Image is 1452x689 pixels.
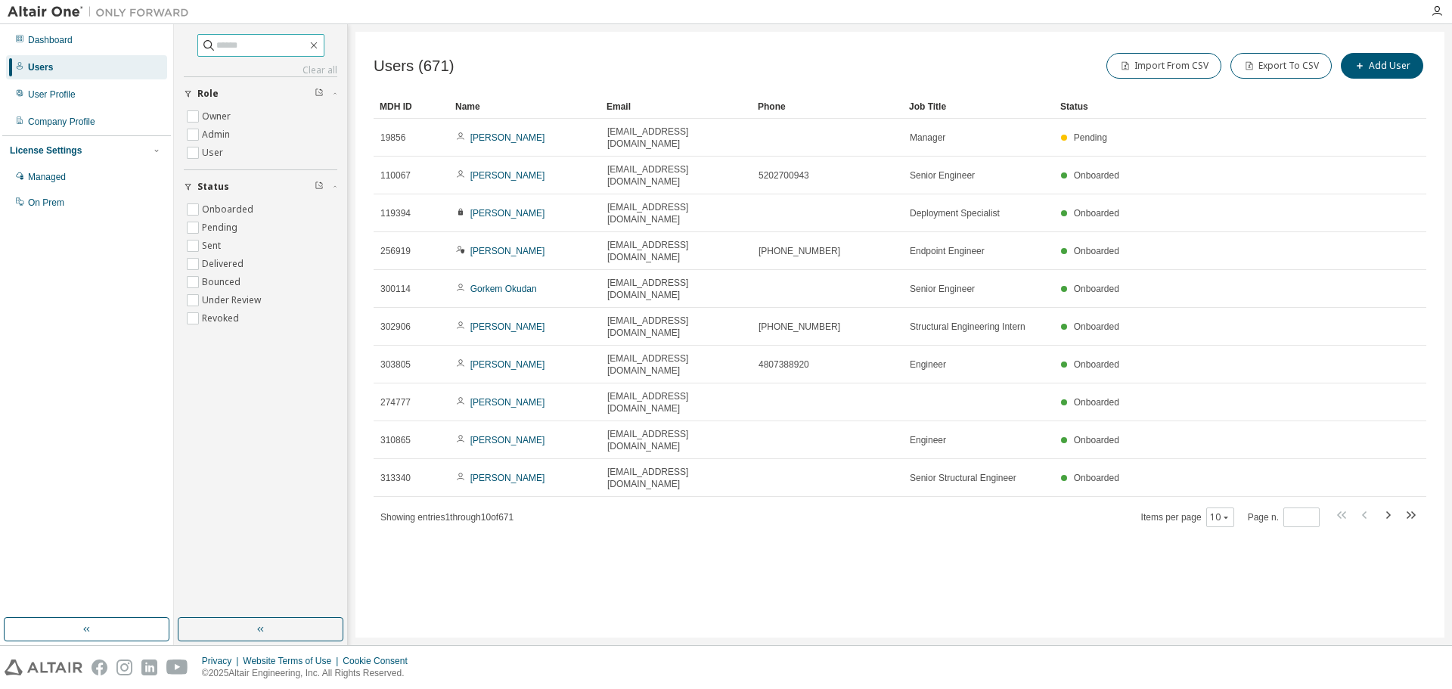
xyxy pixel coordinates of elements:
[343,655,416,667] div: Cookie Consent
[202,107,234,126] label: Owner
[202,291,264,309] label: Under Review
[380,358,411,371] span: 303805
[1341,53,1423,79] button: Add User
[166,660,188,675] img: youtube.svg
[28,34,73,46] div: Dashboard
[470,359,545,370] a: [PERSON_NAME]
[315,181,324,193] span: Clear filter
[1074,284,1119,294] span: Onboarded
[607,277,745,301] span: [EMAIL_ADDRESS][DOMAIN_NAME]
[202,309,242,327] label: Revoked
[202,655,243,667] div: Privacy
[28,88,76,101] div: User Profile
[470,208,545,219] a: [PERSON_NAME]
[1074,321,1119,332] span: Onboarded
[910,472,1016,484] span: Senior Structural Engineer
[28,61,53,73] div: Users
[607,126,745,150] span: [EMAIL_ADDRESS][DOMAIN_NAME]
[910,207,1000,219] span: Deployment Specialist
[759,358,809,371] span: 4807388920
[910,169,975,182] span: Senior Engineer
[380,396,411,408] span: 274777
[184,64,337,76] a: Clear all
[607,239,745,263] span: [EMAIL_ADDRESS][DOMAIN_NAME]
[202,200,256,219] label: Onboarded
[607,428,745,452] span: [EMAIL_ADDRESS][DOMAIN_NAME]
[184,77,337,110] button: Role
[374,57,455,75] span: Users (671)
[607,163,745,188] span: [EMAIL_ADDRESS][DOMAIN_NAME]
[910,132,945,144] span: Manager
[470,473,545,483] a: [PERSON_NAME]
[1106,53,1221,79] button: Import From CSV
[758,95,897,119] div: Phone
[202,144,226,162] label: User
[759,169,809,182] span: 5202700943
[380,472,411,484] span: 313340
[202,219,240,237] label: Pending
[607,201,745,225] span: [EMAIL_ADDRESS][DOMAIN_NAME]
[5,660,82,675] img: altair_logo.svg
[910,321,1025,333] span: Structural Engineering Intern
[1074,473,1119,483] span: Onboarded
[1074,132,1107,143] span: Pending
[1074,246,1119,256] span: Onboarded
[380,245,411,257] span: 256919
[910,358,946,371] span: Engineer
[470,321,545,332] a: [PERSON_NAME]
[243,655,343,667] div: Website Terms of Use
[380,207,411,219] span: 119394
[910,245,985,257] span: Endpoint Engineer
[909,95,1048,119] div: Job Title
[759,245,840,257] span: [PHONE_NUMBER]
[380,512,513,523] span: Showing entries 1 through 10 of 671
[28,197,64,209] div: On Prem
[1248,507,1320,527] span: Page n.
[202,126,233,144] label: Admin
[1074,359,1119,370] span: Onboarded
[315,88,324,100] span: Clear filter
[607,466,745,490] span: [EMAIL_ADDRESS][DOMAIN_NAME]
[197,181,229,193] span: Status
[759,321,840,333] span: [PHONE_NUMBER]
[1074,170,1119,181] span: Onboarded
[116,660,132,675] img: instagram.svg
[184,170,337,203] button: Status
[202,255,247,273] label: Delivered
[910,434,946,446] span: Engineer
[10,144,82,157] div: License Settings
[380,321,411,333] span: 302906
[380,132,405,144] span: 19856
[202,237,224,255] label: Sent
[28,116,95,128] div: Company Profile
[380,283,411,295] span: 300114
[607,390,745,414] span: [EMAIL_ADDRESS][DOMAIN_NAME]
[470,170,545,181] a: [PERSON_NAME]
[607,352,745,377] span: [EMAIL_ADDRESS][DOMAIN_NAME]
[455,95,594,119] div: Name
[607,315,745,339] span: [EMAIL_ADDRESS][DOMAIN_NAME]
[1074,397,1119,408] span: Onboarded
[197,88,219,100] span: Role
[28,171,66,183] div: Managed
[92,660,107,675] img: facebook.svg
[1074,208,1119,219] span: Onboarded
[1230,53,1332,79] button: Export To CSV
[141,660,157,675] img: linkedin.svg
[1210,511,1230,523] button: 10
[1074,435,1119,445] span: Onboarded
[607,95,746,119] div: Email
[470,284,537,294] a: Gorkem Okudan
[380,169,411,182] span: 110067
[470,132,545,143] a: [PERSON_NAME]
[470,435,545,445] a: [PERSON_NAME]
[202,273,244,291] label: Bounced
[380,434,411,446] span: 310865
[470,246,545,256] a: [PERSON_NAME]
[1060,95,1348,119] div: Status
[380,95,443,119] div: MDH ID
[202,667,417,680] p: © 2025 Altair Engineering, Inc. All Rights Reserved.
[1141,507,1234,527] span: Items per page
[910,283,975,295] span: Senior Engineer
[8,5,197,20] img: Altair One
